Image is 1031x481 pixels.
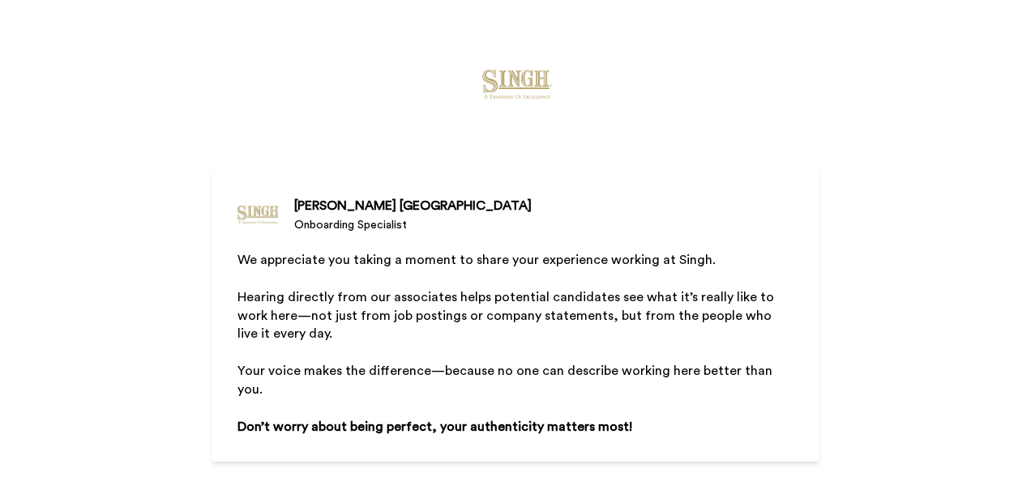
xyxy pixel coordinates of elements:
img: https://cdn.bonjoro.com/media/b84e1fe6-c5a8-446f-bc60-9b5bb4e0bde8/c6717303-003d-4ca0-be03-3f3556... [467,52,564,117]
span: We appreciate you taking a moment to share your experience working at Singh. [237,253,716,266]
div: [PERSON_NAME] [GEOGRAPHIC_DATA] [294,196,532,215]
span: Your voice makes the difference—because no one can describe working here better than you. [237,364,776,396]
div: Onboarding Specialist [294,217,532,233]
img: Onboarding Specialist [237,194,278,235]
span: Don’t worry about being perfect, your authenticity matters most! [237,420,632,433]
span: Hearing directly from our associates helps potential candidates see what it’s really like to work... [237,291,777,341]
